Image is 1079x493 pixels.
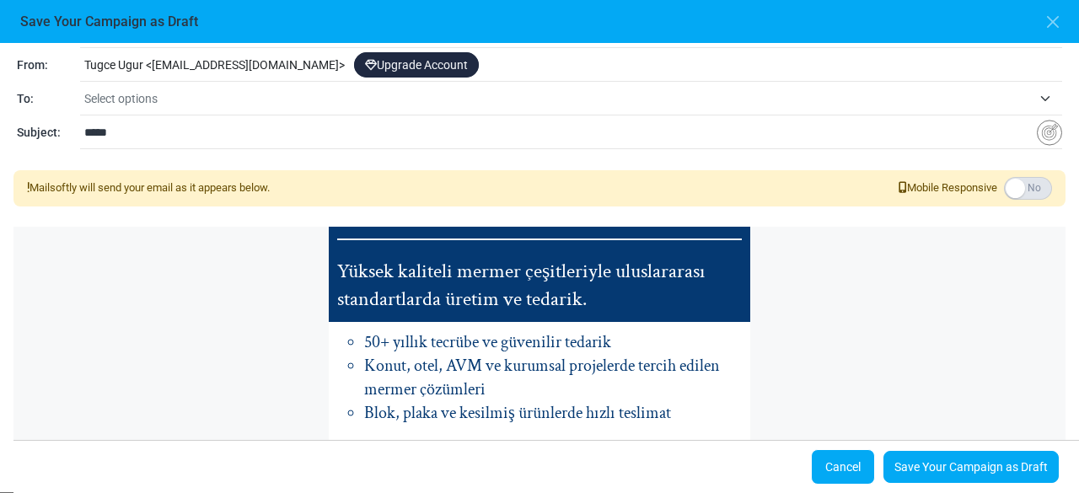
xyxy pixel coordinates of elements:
[84,92,158,105] span: Select options
[364,401,742,425] li: Blok, plaka ve kesilmiş ürünlerde hızlı teslimat
[27,180,270,196] div: Mailsoftly will send your email as it appears below.
[337,258,706,313] span: Yüksek kaliteli mermer çeşitleriyle uluslararası standartlarda üretim ve tedarik.
[17,56,80,74] div: From:
[364,330,742,354] li: 50+ yıllık tecrübe ve güvenilir tedarik
[337,238,742,240] table: divider
[17,90,80,108] div: To:
[364,354,742,401] li: Konut, otel, AVM ve kurumsal projelerde tercih edilen mermer çözümleri
[84,88,1032,109] span: Select options
[899,180,997,196] span: Mobile Responsive
[883,451,1059,483] a: Save Your Campaign as Draft
[80,50,1062,82] div: Tugce Ugur < [EMAIL_ADDRESS][DOMAIN_NAME] >
[17,124,80,142] div: Subject:
[354,52,479,78] a: Upgrade Account
[811,449,875,485] button: Cancel
[20,13,198,29] h6: Save Your Campaign as Draft
[1037,120,1062,146] img: Insert Variable
[84,83,1062,114] span: Select options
